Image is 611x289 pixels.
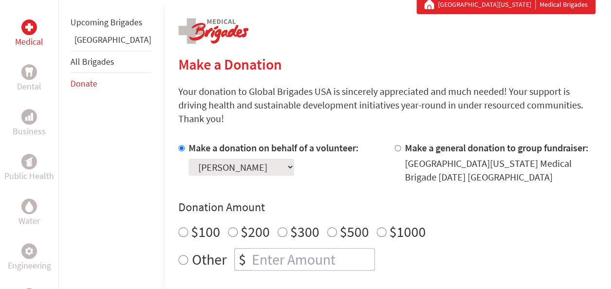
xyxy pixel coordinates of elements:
p: Dental [17,80,41,93]
li: All Brigades [70,51,151,73]
p: Business [13,125,46,138]
a: WaterWater [18,199,40,228]
p: Public Health [4,169,54,183]
label: $300 [290,222,319,241]
label: Make a general donation to group fundraiser: [405,142,589,154]
a: BusinessBusiness [13,109,46,138]
label: Make a donation on behalf of a volunteer: [189,142,359,154]
label: $500 [340,222,369,241]
a: DentalDental [17,64,41,93]
img: Water [25,200,33,212]
label: Other [192,248,227,271]
a: Upcoming Brigades [70,17,142,28]
div: $ [235,249,250,270]
li: Upcoming Brigades [70,12,151,33]
div: [GEOGRAPHIC_DATA][US_STATE] Medical Brigade [DATE] [GEOGRAPHIC_DATA] [405,157,595,184]
div: Business [21,109,37,125]
li: Panama [70,33,151,51]
a: All Brigades [70,56,114,67]
img: Engineering [25,247,33,255]
img: logo-medical.png [178,18,248,44]
label: $200 [241,222,270,241]
img: Dental [25,67,33,76]
img: Public Health [25,157,33,166]
p: Medical [15,35,43,49]
div: Dental [21,64,37,80]
li: Donate [70,73,151,94]
a: MedicalMedical [15,19,43,49]
a: Donate [70,78,97,89]
p: Engineering [8,259,51,272]
p: Water [18,214,40,228]
h2: Make a Donation [178,55,595,73]
a: EngineeringEngineering [8,243,51,272]
p: Your donation to Global Brigades USA is sincerely appreciated and much needed! Your support is dr... [178,85,595,126]
img: Medical [25,23,33,31]
input: Enter Amount [250,249,374,270]
div: Public Health [21,154,37,169]
div: Water [21,199,37,214]
a: Public HealthPublic Health [4,154,54,183]
div: Medical [21,19,37,35]
label: $1000 [389,222,426,241]
img: Business [25,113,33,121]
h4: Donation Amount [178,199,595,215]
label: $100 [191,222,220,241]
a: [GEOGRAPHIC_DATA] [74,34,151,45]
div: Engineering [21,243,37,259]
